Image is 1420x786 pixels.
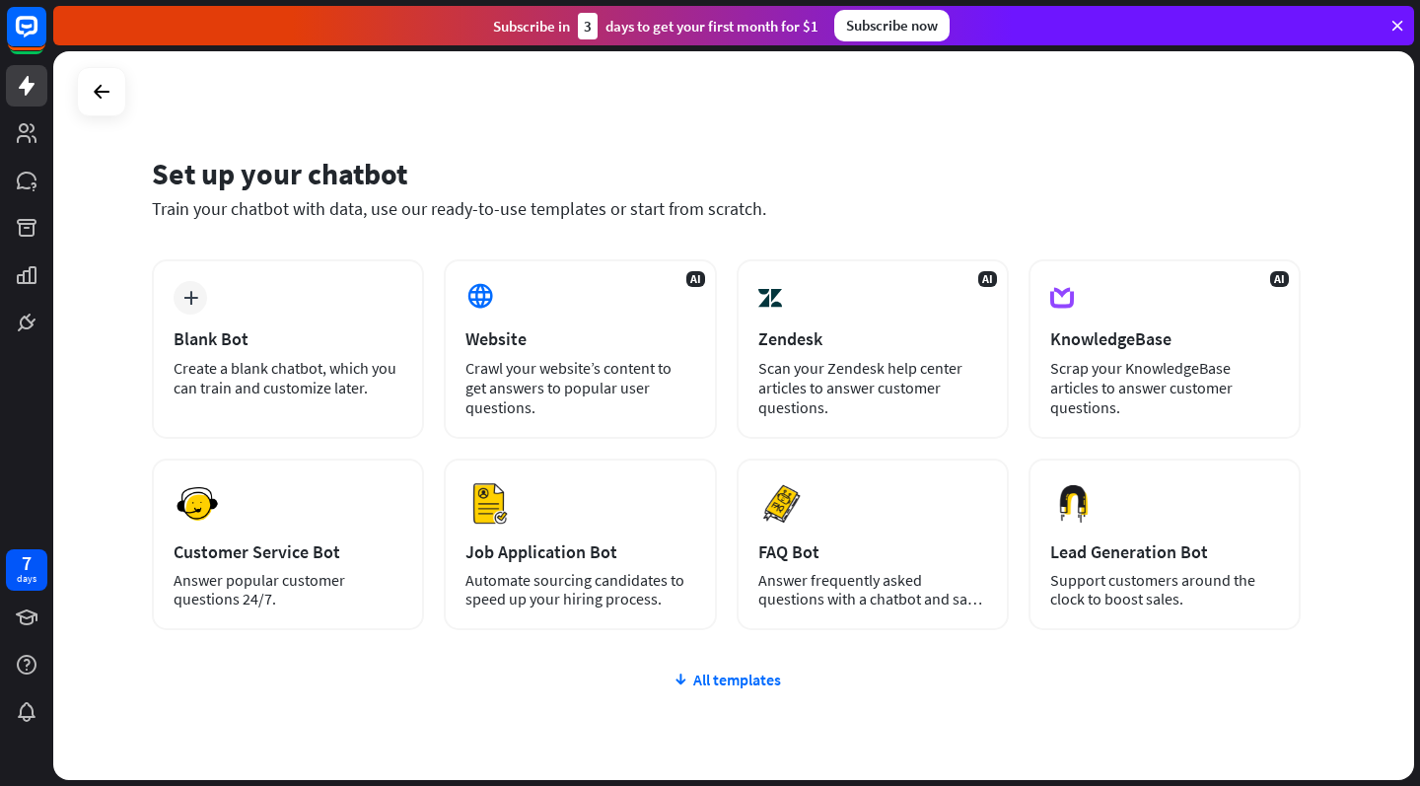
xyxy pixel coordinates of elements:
[22,554,32,572] div: 7
[493,13,818,39] div: Subscribe in days to get your first month for $1
[834,10,950,41] div: Subscribe now
[6,549,47,591] a: 7 days
[578,13,598,39] div: 3
[17,572,36,586] div: days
